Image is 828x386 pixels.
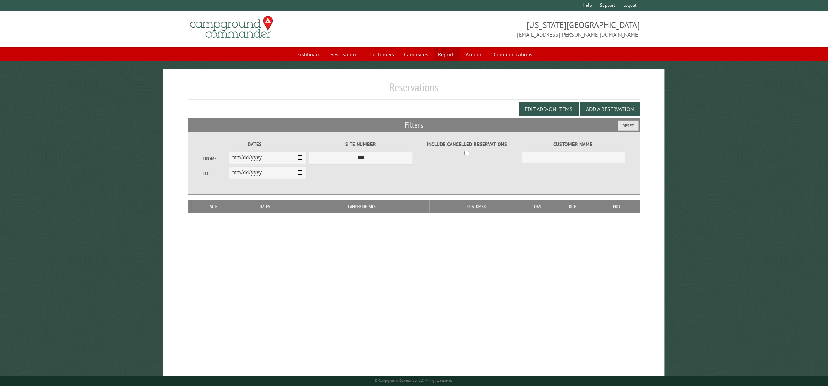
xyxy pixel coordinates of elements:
th: Due [551,200,594,213]
h2: Filters [188,118,640,132]
th: Site [192,200,236,213]
img: Campground Commander [188,14,275,41]
th: Edit [594,200,640,213]
button: Add a Reservation [580,102,640,116]
a: Campsites [400,48,433,61]
a: Customers [366,48,399,61]
label: Dates [203,140,307,148]
a: Reports [434,48,460,61]
a: Account [462,48,489,61]
th: Total [523,200,551,213]
label: Site Number [309,140,413,148]
label: From: [203,155,229,162]
span: [US_STATE][GEOGRAPHIC_DATA] [EMAIL_ADDRESS][PERSON_NAME][DOMAIN_NAME] [414,19,640,39]
label: Customer Name [521,140,625,148]
label: To: [203,170,229,177]
small: © Campground Commander LLC. All rights reserved. [375,378,453,383]
a: Dashboard [291,48,325,61]
label: Include Cancelled Reservations [415,140,519,148]
th: Dates [236,200,294,213]
a: Communications [490,48,537,61]
button: Reset [618,121,639,131]
h1: Reservations [188,80,640,100]
th: Camper Details [294,200,430,213]
button: Edit Add-on Items [519,102,579,116]
th: Customer [430,200,523,213]
a: Reservations [327,48,364,61]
